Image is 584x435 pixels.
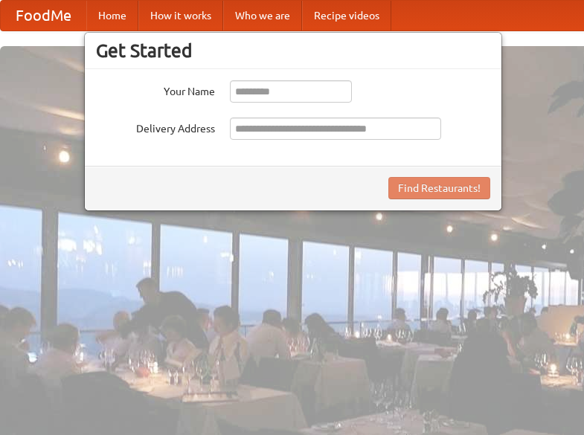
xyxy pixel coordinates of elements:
[1,1,86,30] a: FoodMe
[96,80,215,99] label: Your Name
[138,1,223,30] a: How it works
[302,1,391,30] a: Recipe videos
[86,1,138,30] a: Home
[223,1,302,30] a: Who we are
[96,117,215,136] label: Delivery Address
[96,39,490,62] h3: Get Started
[388,177,490,199] button: Find Restaurants!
